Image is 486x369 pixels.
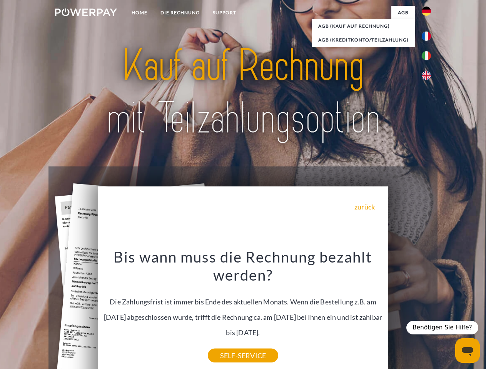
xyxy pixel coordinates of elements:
[312,33,415,47] a: AGB (Kreditkonto/Teilzahlung)
[312,19,415,33] a: AGB (Kauf auf Rechnung)
[103,248,384,284] h3: Bis wann muss die Rechnung bezahlt werden?
[154,6,206,20] a: DIE RECHNUNG
[208,349,278,362] a: SELF-SERVICE
[391,6,415,20] a: agb
[103,248,384,356] div: Die Zahlungsfrist ist immer bis Ende des aktuellen Monats. Wenn die Bestellung z.B. am [DATE] abg...
[422,71,431,80] img: en
[73,37,413,147] img: title-powerpay_de.svg
[455,338,480,363] iframe: Schaltfläche zum Öffnen des Messaging-Fensters; Konversation läuft
[422,7,431,16] img: de
[422,32,431,41] img: fr
[406,321,478,334] div: Benötigen Sie Hilfe?
[354,203,375,210] a: zurück
[422,51,431,60] img: it
[125,6,154,20] a: Home
[206,6,243,20] a: SUPPORT
[55,8,117,16] img: logo-powerpay-white.svg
